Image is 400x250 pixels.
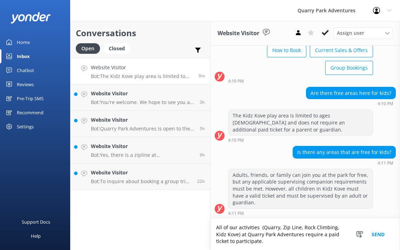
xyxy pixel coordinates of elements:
[91,99,194,105] p: Bot: You're welcome. We hope to see you at [GEOGRAPHIC_DATA] soon!
[200,99,205,105] span: Aug 27 2025 12:42pm (UTC -07:00) America/Tijuana
[218,29,259,38] h3: Website Visitor
[71,164,210,190] a: Website VisitorBot:To inquire about booking a group trip at [GEOGRAPHIC_DATA] Adventures, please ...
[17,91,44,105] div: Pre-Trip SMS
[228,211,373,216] div: Aug 27 2025 04:11pm (UTC -07:00) America/Tijuana
[76,44,104,52] a: Open
[267,43,306,57] button: How to Book
[228,169,373,209] div: Adults, friends, or family can join you at the park for free, but any applicable supervising comp...
[76,43,100,54] div: Open
[228,79,244,83] strong: 4:10 PM
[200,152,205,158] span: Aug 27 2025 07:05am (UTC -07:00) America/Tijuana
[31,229,41,243] div: Help
[325,61,373,75] button: Group Bookings
[91,64,193,71] h4: Website Visitor
[91,178,192,185] p: Bot: To inquire about booking a group trip at [GEOGRAPHIC_DATA] Adventures, please use the Inquir...
[71,111,210,137] a: Website VisitorBot:Quarry Park Adventures is open to the public seven days a week from [DATE], th...
[310,43,373,57] button: Current Sales & Offers
[71,84,210,111] a: Website VisitorBot:You're welcome. We hope to see you at [GEOGRAPHIC_DATA] soon!3h
[17,63,34,77] div: Chatbot
[22,215,50,229] div: Support Docs
[293,160,396,165] div: Aug 27 2025 04:11pm (UTC -07:00) America/Tijuana
[306,87,395,99] div: Are there free areas here for kids?
[199,73,205,79] span: Aug 27 2025 04:10pm (UTC -07:00) America/Tijuana
[211,219,400,250] textarea: All of our activities (Quarry, Zip Line, Rock Climbing, Kidz Kove) at Quarry Park Adventures requ...
[293,146,395,158] div: Is there any areas that are free for kids?
[337,29,364,37] span: Assign user
[378,102,393,106] strong: 4:10 PM
[17,77,34,91] div: Reviews
[197,178,205,184] span: Aug 26 2025 05:52pm (UTC -07:00) America/Tijuana
[17,35,30,49] div: Home
[378,161,393,165] strong: 4:11 PM
[228,137,373,142] div: Aug 27 2025 04:10pm (UTC -07:00) America/Tijuana
[333,27,393,39] div: Assign User
[11,12,51,24] img: yonder-white-logo.png
[17,105,44,120] div: Recommend
[71,137,210,164] a: Website VisitorBot:Yes, there is a zipline at [GEOGRAPHIC_DATA] Adventures called the Big Gun Zip...
[228,78,373,83] div: Aug 27 2025 04:10pm (UTC -07:00) America/Tijuana
[228,138,244,142] strong: 4:10 PM
[104,44,134,52] a: Closed
[91,116,194,124] h4: Website Visitor
[91,126,194,132] p: Bot: Quarry Park Adventures is open to the public seven days a week from [DATE], through [DATE]. ...
[228,211,244,216] strong: 4:11 PM
[200,126,205,132] span: Aug 27 2025 10:40am (UTC -07:00) America/Tijuana
[17,49,30,63] div: Inbox
[91,73,193,79] p: Bot: The Kidz Kove play area is limited to ages [DEMOGRAPHIC_DATA] and does not require an additi...
[365,219,391,250] button: Send
[91,169,192,177] h4: Website Visitor
[104,43,130,54] div: Closed
[91,142,194,150] h4: Website Visitor
[306,101,396,106] div: Aug 27 2025 04:10pm (UTC -07:00) America/Tijuana
[91,152,194,158] p: Bot: Yes, there is a zipline at [GEOGRAPHIC_DATA] Adventures called the Big Gun Zip Lines. You ca...
[71,58,210,84] a: Website VisitorBot:The Kidz Kove play area is limited to ages [DEMOGRAPHIC_DATA] and does not req...
[17,120,34,134] div: Settings
[76,26,205,40] h2: Conversations
[228,110,373,135] div: The Kidz Kove play area is limited to ages [DEMOGRAPHIC_DATA] and does not require an additional ...
[91,90,194,97] h4: Website Visitor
